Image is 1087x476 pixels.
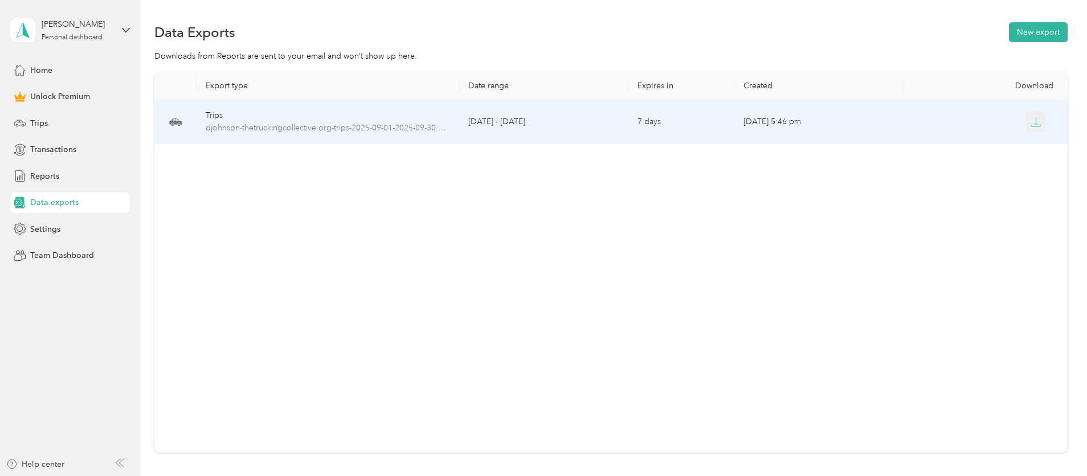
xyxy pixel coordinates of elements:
div: Downloads from Reports are sent to your email and won’t show up here. [154,50,1068,62]
td: [DATE] 5:46 pm [734,100,904,144]
span: djohnson-thetruckingcollective.org-trips-2025-09-01-2025-09-30.xlsx [206,122,450,134]
span: Home [30,64,52,76]
th: Export type [197,72,459,100]
iframe: Everlance-gr Chat Button Frame [1023,412,1087,476]
span: Trips [30,117,48,129]
div: Trips [206,109,450,122]
span: Transactions [30,143,76,155]
span: Settings [30,223,60,235]
div: Personal dashboard [42,34,103,41]
span: Team Dashboard [30,249,94,261]
span: Reports [30,170,59,182]
span: Data exports [30,196,79,208]
div: [PERSON_NAME] [42,18,113,30]
th: Date range [459,72,628,100]
button: New export [1009,22,1068,42]
td: 7 days [628,100,734,144]
h1: Data Exports [154,26,235,38]
th: Expires in [628,72,734,100]
div: Download [913,81,1064,91]
span: Unlock Premium [30,91,90,102]
button: Help center [6,458,64,470]
th: Created [734,72,904,100]
td: [DATE] - [DATE] [459,100,628,144]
